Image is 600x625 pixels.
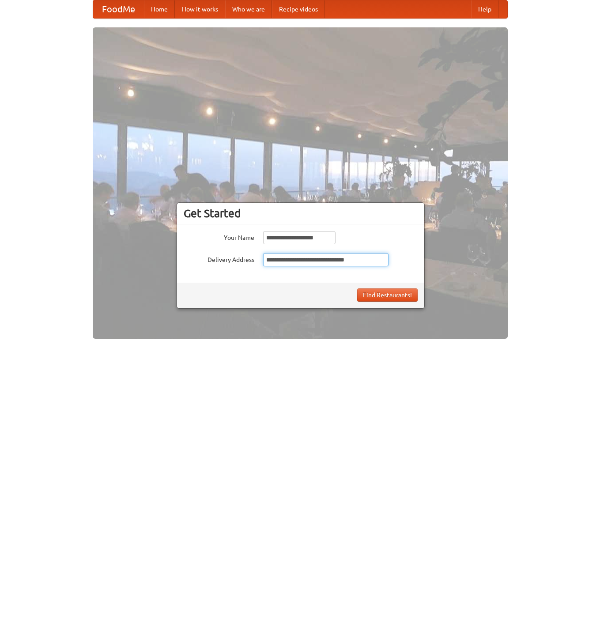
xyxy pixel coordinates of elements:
a: FoodMe [93,0,144,18]
a: How it works [175,0,225,18]
a: Recipe videos [272,0,325,18]
a: Who we are [225,0,272,18]
a: Help [471,0,498,18]
h3: Get Started [184,207,418,220]
button: Find Restaurants! [357,288,418,302]
a: Home [144,0,175,18]
label: Your Name [184,231,254,242]
label: Delivery Address [184,253,254,264]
